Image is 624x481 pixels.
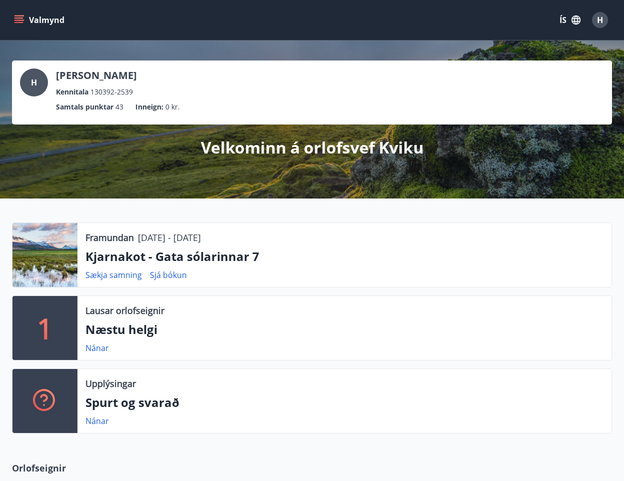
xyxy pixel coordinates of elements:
span: 130392-2539 [90,86,133,97]
p: Framundan [85,231,134,244]
button: ÍS [554,11,586,29]
span: H [597,14,603,25]
p: Velkominn á orlofsvef Kviku [201,136,424,158]
p: Næstu helgi [85,321,604,338]
span: H [31,77,37,88]
p: Lausar orlofseignir [85,304,164,317]
p: Inneign : [135,101,163,112]
p: Samtals punktar [56,101,113,112]
a: Nánar [85,415,109,426]
p: 1 [37,309,53,347]
p: Spurt og svarað [85,394,604,411]
a: Sjá bókun [150,269,187,280]
button: menu [12,11,68,29]
span: 43 [115,101,123,112]
p: [PERSON_NAME] [56,68,137,82]
a: Sækja samning [85,269,142,280]
a: Nánar [85,342,109,353]
span: 0 kr. [165,101,180,112]
p: [DATE] - [DATE] [138,231,201,244]
p: Upplýsingar [85,377,136,390]
span: Orlofseignir [12,461,66,474]
p: Kennitala [56,86,88,97]
button: H [588,8,612,32]
p: Kjarnakot - Gata sólarinnar 7 [85,248,604,265]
